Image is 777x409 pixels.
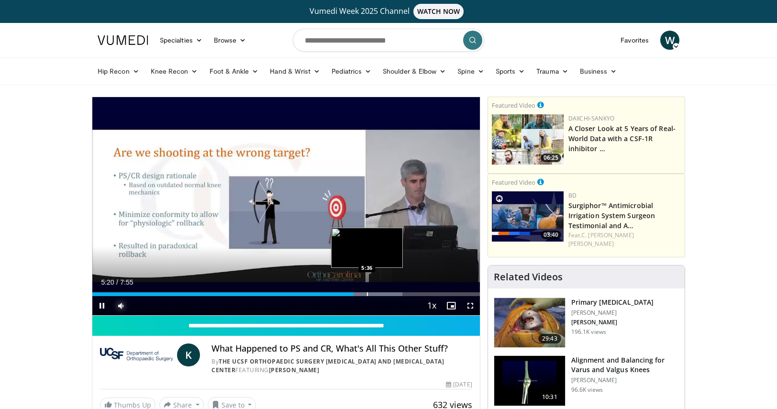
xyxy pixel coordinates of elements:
h4: What Happened to PS and CR, What's All This Other Stuff? [211,343,472,354]
img: 70422da6-974a-44ac-bf9d-78c82a89d891.150x105_q85_crop-smart_upscale.jpg [492,191,564,242]
a: 10:31 Alignment and Balancing for Varus and Valgus Knees [PERSON_NAME] 96.6K views [494,355,679,406]
a: Vumedi Week 2025 ChannelWATCH NOW [99,4,678,19]
small: Featured Video [492,178,535,187]
a: Hip Recon [92,62,145,81]
a: Sports [490,62,531,81]
h3: Alignment and Balancing for Varus and Valgus Knees [571,355,679,375]
span: WATCH NOW [413,4,464,19]
a: K [177,343,200,366]
a: Spine [452,62,489,81]
a: 06:25 [492,114,564,165]
button: Enable picture-in-picture mode [442,296,461,315]
p: 96.6K views [571,386,603,394]
a: W [660,31,679,50]
p: [PERSON_NAME] [571,376,679,384]
a: 03:40 [492,191,564,242]
div: Feat. [568,231,681,248]
span: 03:40 [541,231,561,239]
button: Mute [111,296,131,315]
a: Trauma [531,62,574,81]
a: Browse [208,31,252,50]
p: [PERSON_NAME] [571,309,654,317]
img: 38523_0000_3.png.150x105_q85_crop-smart_upscale.jpg [494,356,565,406]
span: 5:20 [101,278,114,286]
p: [PERSON_NAME] [571,319,654,326]
a: Business [574,62,623,81]
a: BD [568,191,577,199]
a: C. [PERSON_NAME] [PERSON_NAME] [568,231,634,248]
button: Playback Rate [422,296,442,315]
a: Shoulder & Elbow [377,62,452,81]
a: Specialties [154,31,208,50]
a: Daiichi-Sankyo [568,114,614,122]
a: Surgiphor™ Antimicrobial Irrigation System Surgeon Testimonial and A… [568,201,655,230]
img: 93c22cae-14d1-47f0-9e4a-a244e824b022.png.150x105_q85_crop-smart_upscale.jpg [492,114,564,165]
a: Foot & Ankle [204,62,265,81]
span: 29:43 [538,334,561,343]
a: [PERSON_NAME] [269,366,320,374]
a: Favorites [615,31,655,50]
span: 7:55 [120,278,133,286]
h3: Primary [MEDICAL_DATA] [571,298,654,307]
h4: Related Videos [494,271,563,283]
button: Fullscreen [461,296,480,315]
a: Hand & Wrist [264,62,326,81]
div: Progress Bar [92,292,480,296]
span: 10:31 [538,392,561,402]
span: / [116,278,118,286]
a: Knee Recon [145,62,204,81]
a: 29:43 Primary [MEDICAL_DATA] [PERSON_NAME] [PERSON_NAME] 196.1K views [494,298,679,348]
p: 196.1K views [571,328,606,336]
input: Search topics, interventions [293,29,484,52]
div: [DATE] [446,380,472,389]
a: A Closer Look at 5 Years of Real-World Data with a CSF-1R inhibitor … [568,124,676,153]
img: image.jpeg [331,228,403,268]
img: The UCSF Orthopaedic Surgery Arthritis and Joint Replacement Center [100,343,173,366]
span: 06:25 [541,154,561,162]
a: The UCSF Orthopaedic Surgery [MEDICAL_DATA] and [MEDICAL_DATA] Center [211,357,444,374]
a: Pediatrics [326,62,377,81]
img: 297061_3.png.150x105_q85_crop-smart_upscale.jpg [494,298,565,348]
div: By FEATURING [211,357,472,375]
img: VuMedi Logo [98,35,148,45]
button: Pause [92,296,111,315]
small: Featured Video [492,101,535,110]
video-js: Video Player [92,97,480,316]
